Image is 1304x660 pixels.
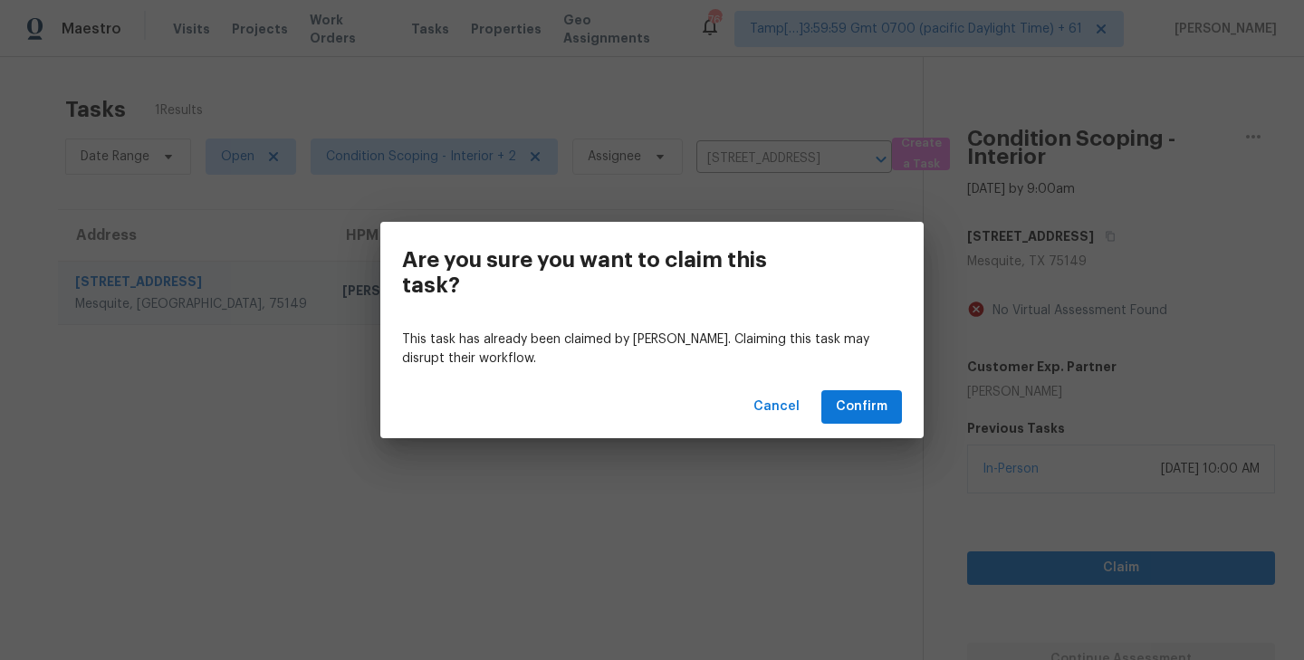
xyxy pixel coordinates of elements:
[746,390,807,424] button: Cancel
[753,396,800,418] span: Cancel
[402,247,820,298] h3: Are you sure you want to claim this task?
[836,396,887,418] span: Confirm
[821,390,902,424] button: Confirm
[402,330,902,368] p: This task has already been claimed by [PERSON_NAME]. Claiming this task may disrupt their workflow.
